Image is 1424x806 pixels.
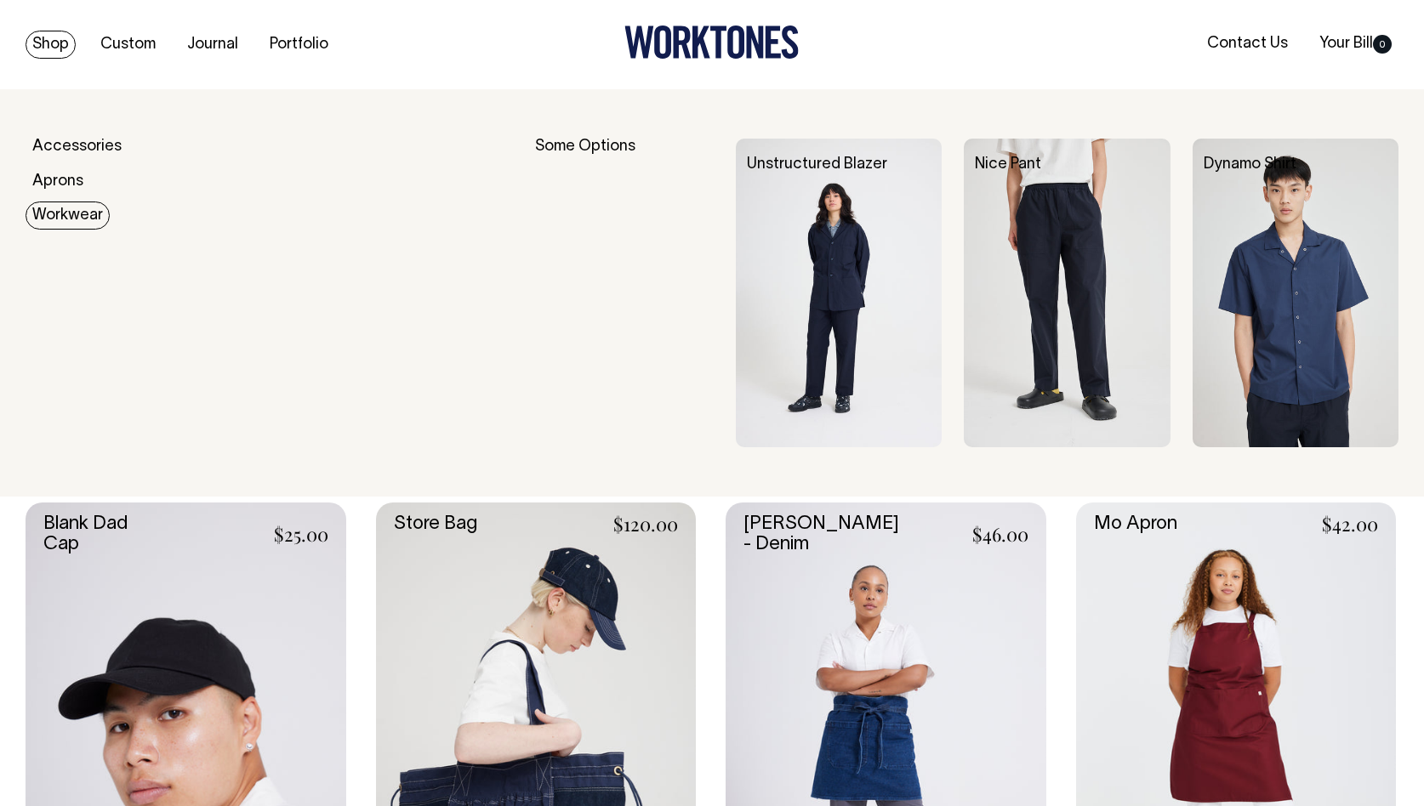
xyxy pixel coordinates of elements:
a: Custom [94,31,162,59]
span: 0 [1373,35,1392,54]
a: Contact Us [1200,30,1295,58]
a: Aprons [26,167,90,196]
img: Unstructured Blazer [736,139,942,447]
a: Unstructured Blazer [747,157,887,172]
a: Nice Pant [975,157,1041,172]
a: Your Bill0 [1313,30,1398,58]
img: Dynamo Shirt [1193,139,1398,447]
a: Journal [180,31,245,59]
div: Some Options [535,139,714,447]
a: Dynamo Shirt [1204,157,1296,172]
a: Portfolio [263,31,335,59]
a: Shop [26,31,76,59]
img: Nice Pant [964,139,1170,447]
a: Workwear [26,201,110,230]
a: Accessories [26,133,128,161]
